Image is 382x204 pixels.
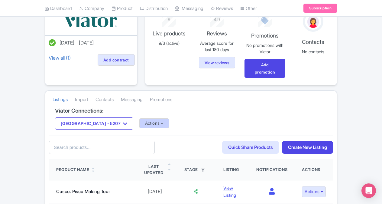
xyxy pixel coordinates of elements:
[196,40,237,53] p: Average score for last 180 days
[361,183,376,198] div: Open Intercom Messenger
[196,13,237,23] div: 4.9
[149,40,189,46] p: 9/3 (active)
[49,141,155,154] input: Search products...
[56,167,89,173] div: Product Name
[149,13,189,23] div: 9
[56,189,110,194] a: Cusco: Pisco Making Tour
[244,42,285,55] p: No promotions with Viator
[64,11,118,31] img: vbqrramwp3xkpi4ekcjz.svg
[199,57,235,68] a: View reviews
[302,186,326,197] button: Actions
[139,118,169,128] button: Actions
[244,59,285,78] a: Add promotion
[60,40,94,46] span: [DATE] - [DATE]
[183,167,209,173] div: Stage
[55,117,133,130] button: [GEOGRAPHIC_DATA] - 5207
[95,91,114,108] a: Contacts
[55,108,327,114] h4: Viator Connections:
[142,164,166,176] div: Last Updated
[149,29,189,38] p: Live products
[135,180,175,203] td: [DATE]
[75,91,88,108] a: Import
[222,141,279,154] a: Quick Share Products
[196,29,237,38] p: Reviews
[98,54,135,66] a: Add contract
[282,141,333,154] a: Create New Listing
[293,38,333,46] p: Contacts
[201,169,205,172] i: Filter by stage
[295,159,333,180] th: Actions
[47,54,72,62] a: View all (1)
[121,91,143,108] a: Messaging
[216,159,249,180] th: Listing
[244,31,285,40] p: Promotions
[249,159,295,180] th: Notifications
[150,91,172,108] a: Promotions
[303,4,337,13] a: Subscription
[53,91,68,108] a: Listings
[306,15,320,29] img: avatar_key_member-9c1dde93af8b07d7383eb8b5fb890c87.png
[223,186,236,198] a: View Listing
[293,48,333,55] p: No contacts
